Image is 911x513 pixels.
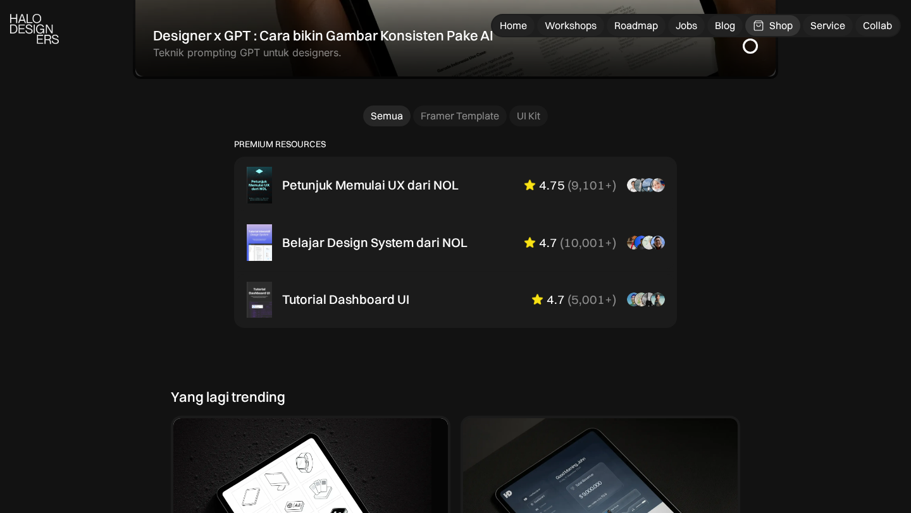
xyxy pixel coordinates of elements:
div: Collab [863,19,892,32]
div: 4.7 [547,292,565,307]
div: Tutorial Dashboard UI [282,292,409,307]
div: 9,101+ [571,178,612,193]
div: 10,001+ [564,235,612,250]
div: Service [810,19,845,32]
div: Roadmap [614,19,658,32]
div: Shop [769,19,793,32]
a: Workshops [537,15,604,36]
div: ( [560,235,564,250]
p: PREMIUM RESOURCES [234,139,677,150]
a: Tutorial Dashboard UI4.7(5,001+) [237,274,674,326]
div: Blog [715,19,735,32]
div: 4.7 [539,235,557,250]
div: Belajar Design System dari NOL [282,235,468,250]
div: Semua [371,109,403,123]
div: 4.75 [539,178,565,193]
div: Petunjuk Memulai UX dari NOL [282,178,459,193]
div: Yang lagi trending [171,389,285,405]
a: Service [803,15,853,36]
div: ) [612,235,616,250]
div: 5,001+ [571,292,612,307]
div: Home [500,19,527,32]
div: ) [612,178,616,193]
div: Framer Template [421,109,499,123]
a: Roadmap [607,15,666,36]
a: Home [492,15,535,36]
a: Shop [745,15,800,36]
a: Blog [707,15,743,36]
div: Jobs [676,19,697,32]
div: ( [567,178,571,193]
div: ) [612,292,616,307]
div: ( [567,292,571,307]
a: Jobs [668,15,705,36]
div: Workshops [545,19,597,32]
a: Belajar Design System dari NOL4.7(10,001+) [237,217,674,269]
a: Collab [855,15,900,36]
div: UI Kit [517,109,540,123]
a: Petunjuk Memulai UX dari NOL4.75(9,101+) [237,159,674,211]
